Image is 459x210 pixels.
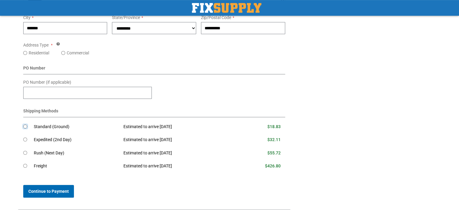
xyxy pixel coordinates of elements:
span: City [23,15,30,20]
td: Expedited (2nd Day) [34,133,119,147]
td: Estimated to arrive [DATE] [119,120,235,134]
span: Zip/Postal Code [201,15,231,20]
td: Estimated to arrive [DATE] [119,133,235,147]
span: Address Type [23,43,49,47]
span: $55.72 [267,150,281,155]
div: Shipping Methods [23,108,285,117]
span: $32.11 [267,137,281,142]
span: PO Number (if applicable) [23,80,71,85]
div: PO Number [23,65,285,74]
span: $18.83 [267,124,281,129]
td: Standard (Ground) [34,120,119,134]
label: Commercial [67,50,89,56]
td: Estimated to arrive [DATE] [119,147,235,160]
td: Rush (Next Day) [34,147,119,160]
label: Residential [29,50,49,56]
span: Continue to Payment [28,189,69,194]
span: $426.80 [265,163,281,168]
a: store logo [192,3,261,13]
button: Continue to Payment [23,185,74,198]
span: State/Province [112,15,140,20]
td: Estimated to arrive [DATE] [119,160,235,173]
td: Freight [34,160,119,173]
img: Fix Industrial Supply [192,3,261,13]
